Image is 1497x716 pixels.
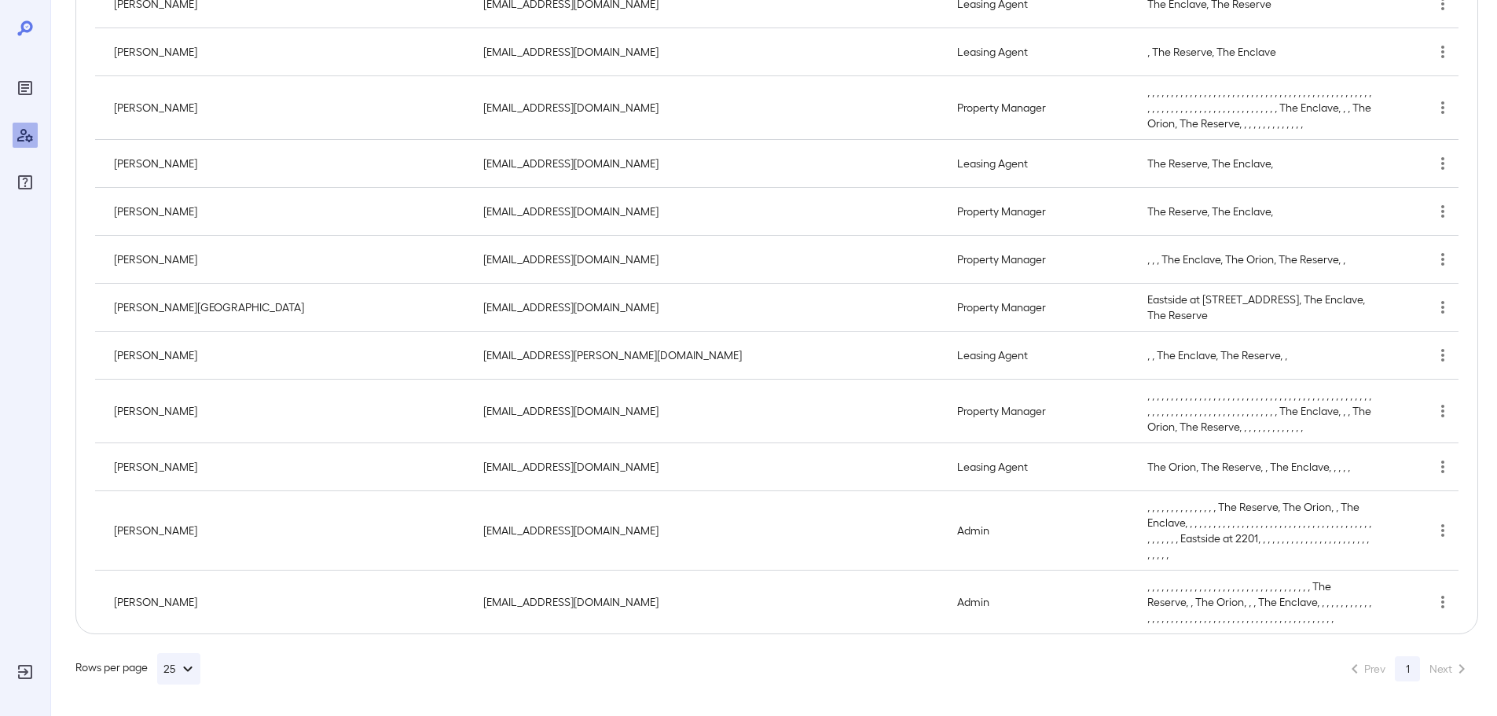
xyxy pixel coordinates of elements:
p: [PERSON_NAME][GEOGRAPHIC_DATA] [114,299,458,315]
p: Leasing Agent [957,156,1122,171]
p: , , , , , , , , , , , , , , , , , , , , , , , , , , , , , , , , , , , , , , , , , , , , , , , , ,... [1147,387,1372,435]
p: The Reserve, The Enclave, [1147,204,1372,219]
p: [EMAIL_ADDRESS][DOMAIN_NAME] [483,204,932,219]
p: [PERSON_NAME] [114,156,458,171]
p: Property Manager [957,204,1122,219]
p: Eastside at [STREET_ADDRESS], The Enclave, The Reserve [1147,292,1372,323]
p: [PERSON_NAME] [114,204,458,219]
p: , , , , , , , , , , , , , , , , , , , , , , , , , , , , , , , , , , , The Reserve, , The Orion, ,... [1147,578,1372,626]
button: page 1 [1395,656,1420,681]
div: Rows per page [75,653,200,685]
p: [PERSON_NAME] [114,100,458,116]
p: [EMAIL_ADDRESS][DOMAIN_NAME] [483,299,932,315]
p: The Orion, The Reserve, , The Enclave, , , , , [1147,459,1372,475]
div: Reports [13,75,38,101]
p: , , , The Enclave, The Orion, The Reserve, , [1147,252,1372,267]
p: [PERSON_NAME] [114,403,458,419]
p: , , , , , , , , , , , , , , , , , , , , , , , , , , , , , , , , , , , , , , , , , , , , , , , , ,... [1147,84,1372,131]
p: Leasing Agent [957,347,1122,363]
p: [EMAIL_ADDRESS][DOMAIN_NAME] [483,156,932,171]
p: [EMAIL_ADDRESS][DOMAIN_NAME] [483,594,932,610]
div: FAQ [13,170,38,195]
p: [EMAIL_ADDRESS][PERSON_NAME][DOMAIN_NAME] [483,347,932,363]
p: Property Manager [957,252,1122,267]
p: , , The Enclave, The Reserve, , [1147,347,1372,363]
p: Leasing Agent [957,44,1122,60]
p: [EMAIL_ADDRESS][DOMAIN_NAME] [483,523,932,538]
button: 25 [157,653,200,685]
div: Log Out [13,659,38,685]
div: Manage Users [13,123,38,148]
p: Property Manager [957,299,1122,315]
p: [PERSON_NAME] [114,44,458,60]
p: Property Manager [957,403,1122,419]
p: [PERSON_NAME] [114,594,458,610]
p: [EMAIL_ADDRESS][DOMAIN_NAME] [483,44,932,60]
p: [PERSON_NAME] [114,459,458,475]
p: The Reserve, The Enclave, [1147,156,1372,171]
p: [EMAIL_ADDRESS][DOMAIN_NAME] [483,403,932,419]
p: Leasing Agent [957,459,1122,475]
p: [PERSON_NAME] [114,523,458,538]
p: [PERSON_NAME] [114,347,458,363]
nav: pagination navigation [1338,656,1478,681]
p: Admin [957,594,1122,610]
p: [EMAIL_ADDRESS][DOMAIN_NAME] [483,252,932,267]
p: Property Manager [957,100,1122,116]
p: , , , , , , , , , , , , , , , The Reserve, The Orion, , The Enclave, , , , , , , , , , , , , , , ... [1147,499,1372,562]
p: , The Reserve, The Enclave [1147,44,1372,60]
p: [EMAIL_ADDRESS][DOMAIN_NAME] [483,459,932,475]
p: [PERSON_NAME] [114,252,458,267]
p: Admin [957,523,1122,538]
p: [EMAIL_ADDRESS][DOMAIN_NAME] [483,100,932,116]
